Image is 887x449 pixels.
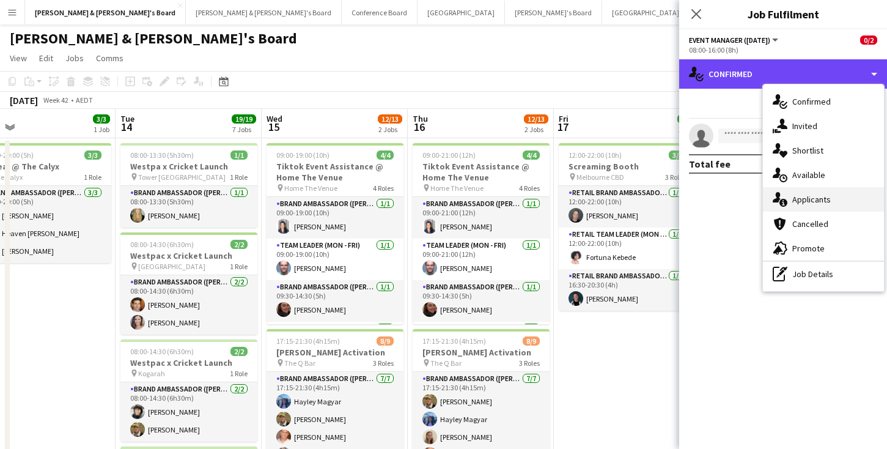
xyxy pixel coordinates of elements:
[25,1,186,24] button: [PERSON_NAME] & [PERSON_NAME]'s Board
[689,35,770,45] span: Event Manager (Saturday)
[91,50,128,66] a: Comms
[120,232,257,335] app-job-card: 08:00-14:30 (6h30m)2/2Westpac x Cricket Launch [GEOGRAPHIC_DATA]1 RoleBrand Ambassador ([PERSON_N...
[860,35,877,45] span: 0/2
[524,114,548,124] span: 12/13
[678,125,694,134] div: 1 Job
[267,143,403,324] app-job-card: 09:00-19:00 (10h)4/4Tiktok Event Assistance @ Home The Venue Home The Venue4 RolesBrand Ambassado...
[559,186,696,228] app-card-role: RETAIL Brand Ambassador (Mon - Fri)1/112:00-22:00 (10h)[PERSON_NAME]
[39,53,53,64] span: Edit
[230,347,248,356] span: 2/2
[559,228,696,269] app-card-role: RETAIL Team Leader (Mon - Fri)1/112:00-22:00 (10h)Fortuna Kebede
[96,53,123,64] span: Comms
[792,145,823,156] span: Shortlist
[559,143,696,311] app-job-card: 12:00-22:00 (10h)3/3Screaming Booth Melbourne CBD3 RolesRETAIL Brand Ambassador (Mon - Fri)1/112:...
[84,173,101,182] span: 1 Role
[505,1,602,24] button: [PERSON_NAME]'s Board
[130,240,194,249] span: 08:00-14:30 (6h30m)
[413,197,550,239] app-card-role: Brand Ambassador ([PERSON_NAME])1/109:00-21:00 (12h)[PERSON_NAME]
[665,173,686,182] span: 3 Roles
[689,158,731,170] div: Total fee
[430,358,462,368] span: The Q Bar
[557,120,569,134] span: 17
[138,173,226,182] span: Tower [GEOGRAPHIC_DATA]
[378,125,402,134] div: 2 Jobs
[84,150,101,160] span: 3/3
[34,50,58,66] a: Edit
[267,113,282,124] span: Wed
[373,358,394,368] span: 3 Roles
[413,113,428,124] span: Thu
[559,113,569,124] span: Fri
[377,336,394,346] span: 8/9
[669,150,686,160] span: 3/3
[559,269,696,311] app-card-role: RETAIL Brand Ambassador (Mon - Fri)1/116:30-20:30 (4h)[PERSON_NAME]
[265,120,282,134] span: 15
[763,262,884,286] div: Job Details
[94,125,109,134] div: 1 Job
[267,197,403,239] app-card-role: Brand Ambassador ([PERSON_NAME])1/109:00-19:00 (10h)[PERSON_NAME]
[267,280,403,322] app-card-role: Brand Ambassador ([PERSON_NAME])1/109:30-14:30 (5h)[PERSON_NAME]
[792,121,817,132] span: Invited
[569,150,622,160] span: 12:00-22:00 (10h)
[138,369,165,378] span: Kogarah
[5,50,32,66] a: View
[230,262,248,271] span: 1 Role
[413,143,550,324] app-job-card: 09:00-21:00 (12h)4/4Tiktok Event Assistance @ Home The Venue Home The Venue4 RolesBrand Ambassado...
[679,59,887,89] div: Confirmed
[120,275,257,335] app-card-role: Brand Ambassador ([PERSON_NAME])2/208:00-14:30 (6h30m)[PERSON_NAME][PERSON_NAME]
[267,322,403,363] app-card-role: Brand Ambassador ([PERSON_NAME])1/1
[523,336,540,346] span: 8/9
[373,184,394,193] span: 4 Roles
[523,150,540,160] span: 4/4
[10,53,27,64] span: View
[230,150,248,160] span: 1/1
[576,173,624,182] span: Melbourne CBD
[230,240,248,249] span: 2/2
[602,1,747,24] button: [GEOGRAPHIC_DATA]/Gold Coast Winter
[65,53,84,64] span: Jobs
[413,347,550,358] h3: [PERSON_NAME] Activation
[413,322,550,363] app-card-role: Brand Ambassador ([PERSON_NAME])1/1
[430,184,484,193] span: Home The Venue
[40,95,71,105] span: Week 42
[524,125,548,134] div: 2 Jobs
[76,95,93,105] div: AEDT
[792,194,831,205] span: Applicants
[418,1,505,24] button: [GEOGRAPHIC_DATA]
[93,114,110,124] span: 3/3
[377,150,394,160] span: 4/4
[422,150,476,160] span: 09:00-21:00 (12h)
[411,120,428,134] span: 16
[689,35,780,45] button: Event Manager ([DATE])
[130,150,194,160] span: 08:00-13:30 (5h30m)
[413,239,550,280] app-card-role: Team Leader (Mon - Fri)1/109:00-21:00 (12h)[PERSON_NAME]
[792,96,831,107] span: Confirmed
[230,369,248,378] span: 1 Role
[413,280,550,322] app-card-role: Brand Ambassador ([PERSON_NAME])1/109:30-14:30 (5h)[PERSON_NAME]
[10,29,297,48] h1: [PERSON_NAME] & [PERSON_NAME]'s Board
[276,336,340,346] span: 17:15-21:30 (4h15m)
[519,358,540,368] span: 3 Roles
[61,50,89,66] a: Jobs
[792,218,828,229] span: Cancelled
[284,358,315,368] span: The Q Bar
[120,250,257,261] h3: Westpac x Cricket Launch
[130,347,194,356] span: 08:00-14:30 (6h30m)
[679,6,887,22] h3: Job Fulfilment
[689,45,877,54] div: 08:00-16:00 (8h)
[10,94,38,106] div: [DATE]
[120,340,257,442] app-job-card: 08:00-14:30 (6h30m)2/2Westpac x Cricket Launch Kogarah1 RoleBrand Ambassador ([PERSON_NAME])2/208...
[267,347,403,358] h3: [PERSON_NAME] Activation
[120,143,257,228] app-job-card: 08:00-13:30 (5h30m)1/1Westpa x Cricket Launch Tower [GEOGRAPHIC_DATA]1 RoleBrand Ambassador ([PER...
[120,161,257,172] h3: Westpa x Cricket Launch
[138,262,205,271] span: [GEOGRAPHIC_DATA]
[677,114,694,124] span: 3/3
[120,113,134,124] span: Tue
[422,336,486,346] span: 17:15-21:30 (4h15m)
[232,125,256,134] div: 7 Jobs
